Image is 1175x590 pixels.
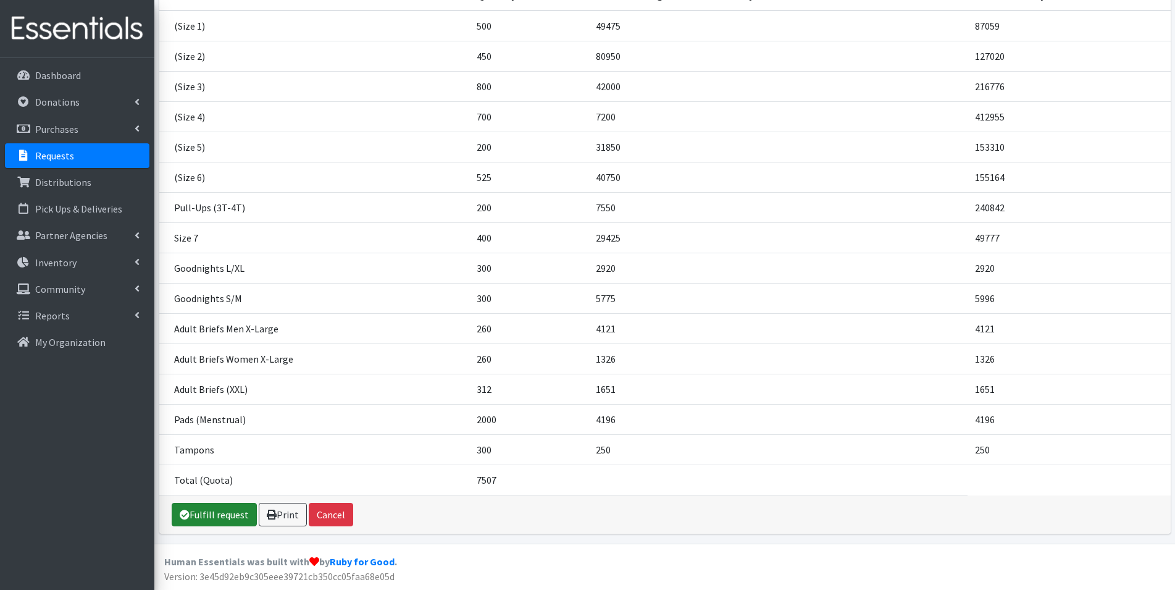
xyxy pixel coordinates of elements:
td: 250 [968,434,1171,465]
td: Tampons [159,434,469,465]
td: 40750 [588,162,968,192]
td: 700 [469,101,588,132]
td: Adult Briefs Women X-Large [159,343,469,374]
td: 4121 [968,313,1171,343]
td: 250 [588,434,968,465]
td: 1651 [968,374,1171,404]
td: 200 [469,132,588,162]
td: 7550 [588,192,968,222]
td: 87059 [968,11,1171,41]
td: 1326 [588,343,968,374]
td: 7507 [469,465,588,495]
button: Cancel [309,503,353,526]
a: Donations [5,90,149,114]
a: Requests [5,143,149,168]
img: HumanEssentials [5,8,149,49]
td: 2000 [469,404,588,434]
p: Distributions [35,176,91,188]
td: 500 [469,11,588,41]
td: 260 [469,313,588,343]
td: Adult Briefs Men X-Large [159,313,469,343]
a: Fulfill request [172,503,257,526]
td: Total (Quota) [159,465,469,495]
td: 312 [469,374,588,404]
td: 49777 [968,222,1171,253]
td: 240842 [968,192,1171,222]
td: 1326 [968,343,1171,374]
span: Version: 3e45d92eb9c305eee39721cb350cc05faa68e05d [164,570,395,583]
td: 155164 [968,162,1171,192]
td: 153310 [968,132,1171,162]
p: Pick Ups & Deliveries [35,203,122,215]
td: 300 [469,253,588,283]
td: 4196 [968,404,1171,434]
td: 29425 [588,222,968,253]
td: 2920 [968,253,1171,283]
p: Partner Agencies [35,229,107,242]
td: 4121 [588,313,968,343]
td: (Size 6) [159,162,469,192]
td: 80950 [588,41,968,71]
td: Pads (Menstrual) [159,404,469,434]
a: Purchases [5,117,149,141]
a: Print [259,503,307,526]
a: Community [5,277,149,301]
td: 412955 [968,101,1171,132]
td: 800 [469,71,588,101]
td: 2920 [588,253,968,283]
td: 400 [469,222,588,253]
strong: Human Essentials was built with by . [164,555,397,568]
a: Inventory [5,250,149,275]
td: 127020 [968,41,1171,71]
a: Ruby for Good [330,555,395,568]
a: Pick Ups & Deliveries [5,196,149,221]
a: Partner Agencies [5,223,149,248]
td: 300 [469,434,588,465]
td: (Size 4) [159,101,469,132]
td: (Size 2) [159,41,469,71]
td: 525 [469,162,588,192]
a: Distributions [5,170,149,195]
td: 31850 [588,132,968,162]
td: 300 [469,283,588,313]
td: 5996 [968,283,1171,313]
p: Community [35,283,85,295]
td: 200 [469,192,588,222]
td: Goodnights S/M [159,283,469,313]
td: 450 [469,41,588,71]
a: My Organization [5,330,149,355]
p: My Organization [35,336,106,348]
td: 49475 [588,11,968,41]
td: Adult Briefs (XXL) [159,374,469,404]
p: Reports [35,310,70,322]
td: Goodnights L/XL [159,253,469,283]
p: Requests [35,150,74,162]
td: 5775 [588,283,968,313]
a: Dashboard [5,63,149,88]
td: Size 7 [159,222,469,253]
td: (Size 5) [159,132,469,162]
td: 216776 [968,71,1171,101]
td: 1651 [588,374,968,404]
td: 260 [469,343,588,374]
td: 7200 [588,101,968,132]
td: Pull-Ups (3T-4T) [159,192,469,222]
td: (Size 1) [159,11,469,41]
td: 4196 [588,404,968,434]
p: Inventory [35,256,77,269]
td: (Size 3) [159,71,469,101]
a: Reports [5,303,149,328]
p: Purchases [35,123,78,135]
p: Donations [35,96,80,108]
td: 42000 [588,71,968,101]
p: Dashboard [35,69,81,82]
